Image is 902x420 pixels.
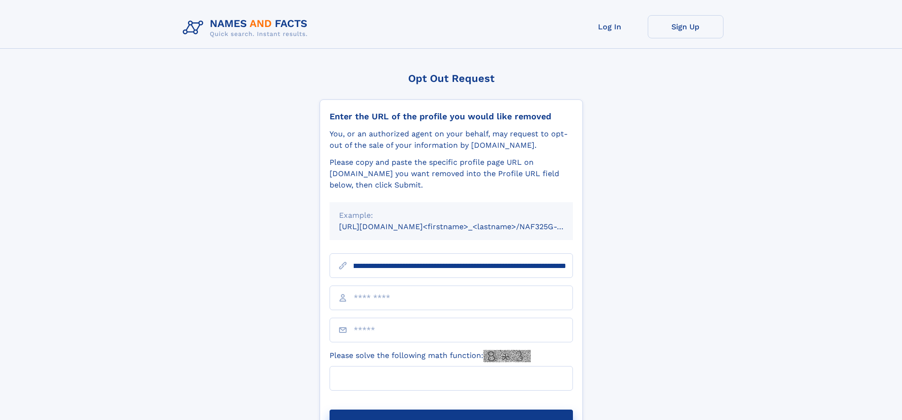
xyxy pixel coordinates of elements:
[339,210,563,221] div: Example:
[648,15,723,38] a: Sign Up
[330,350,531,362] label: Please solve the following math function:
[330,128,573,151] div: You, or an authorized agent on your behalf, may request to opt-out of the sale of your informatio...
[179,15,315,41] img: Logo Names and Facts
[572,15,648,38] a: Log In
[330,157,573,191] div: Please copy and paste the specific profile page URL on [DOMAIN_NAME] you want removed into the Pr...
[339,222,591,231] small: [URL][DOMAIN_NAME]<firstname>_<lastname>/NAF325G-xxxxxxxx
[320,72,583,84] div: Opt Out Request
[330,111,573,122] div: Enter the URL of the profile you would like removed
